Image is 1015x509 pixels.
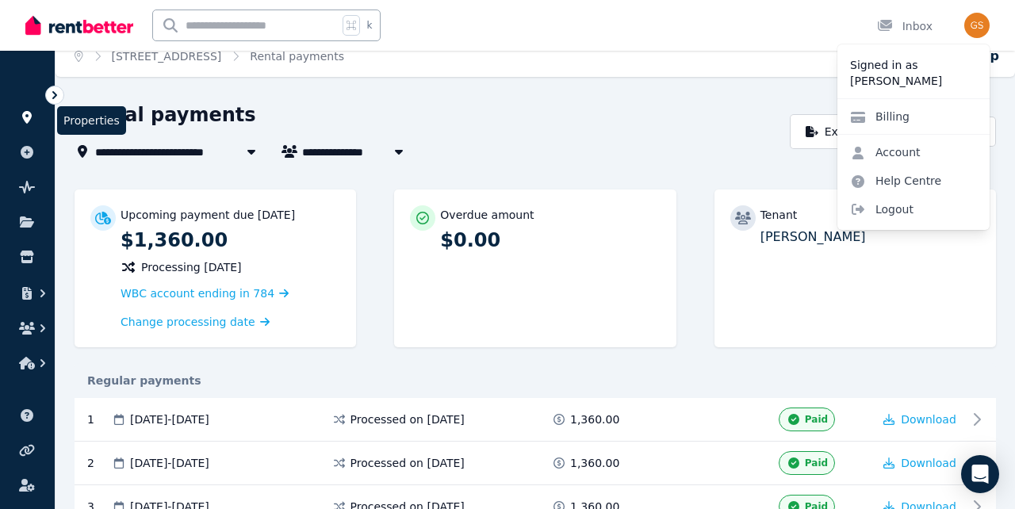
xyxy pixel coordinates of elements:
span: Processed on [DATE] [350,455,465,471]
img: Gurjeet Singh [964,13,990,38]
span: Download [901,457,956,469]
span: Processing [DATE] [141,259,242,275]
span: Paid [805,457,828,469]
p: Tenant [760,207,798,223]
a: Billing [837,102,922,131]
button: Download [883,411,956,427]
button: Download [883,455,956,471]
span: Logout [837,195,990,224]
h1: Rental payments [75,102,256,128]
nav: Breadcrumb [56,36,363,77]
p: [PERSON_NAME] [760,228,980,247]
span: WBC account ending in 784 [121,287,274,300]
span: Download [901,413,956,426]
span: 1,360.00 [570,455,619,471]
div: Open Intercom Messenger [961,455,999,493]
span: Paid [805,413,828,426]
a: Account [837,138,933,166]
p: Signed in as [850,57,977,73]
p: [PERSON_NAME] [850,73,977,89]
p: $1,360.00 [121,228,340,253]
a: [STREET_ADDRESS] [112,50,222,63]
div: 1 [87,408,111,431]
div: Regular payments [75,373,996,388]
img: RentBetter [25,13,133,37]
div: 2 [87,451,111,475]
a: Help Centre [837,166,954,195]
span: k [366,19,372,32]
span: [DATE] - [DATE] [130,411,209,427]
span: [DATE] - [DATE] [130,455,209,471]
p: Overdue amount [440,207,534,223]
button: Export schedule [790,114,946,149]
span: Processed on [DATE] [350,411,465,427]
span: Properties [63,113,120,128]
a: Change processing date [121,314,270,330]
p: Upcoming payment due [DATE] [121,207,295,223]
span: 1,360.00 [570,411,619,427]
p: $0.00 [440,228,660,253]
div: Inbox [877,18,933,34]
span: Rental payments [250,48,344,64]
span: Change processing date [121,314,255,330]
